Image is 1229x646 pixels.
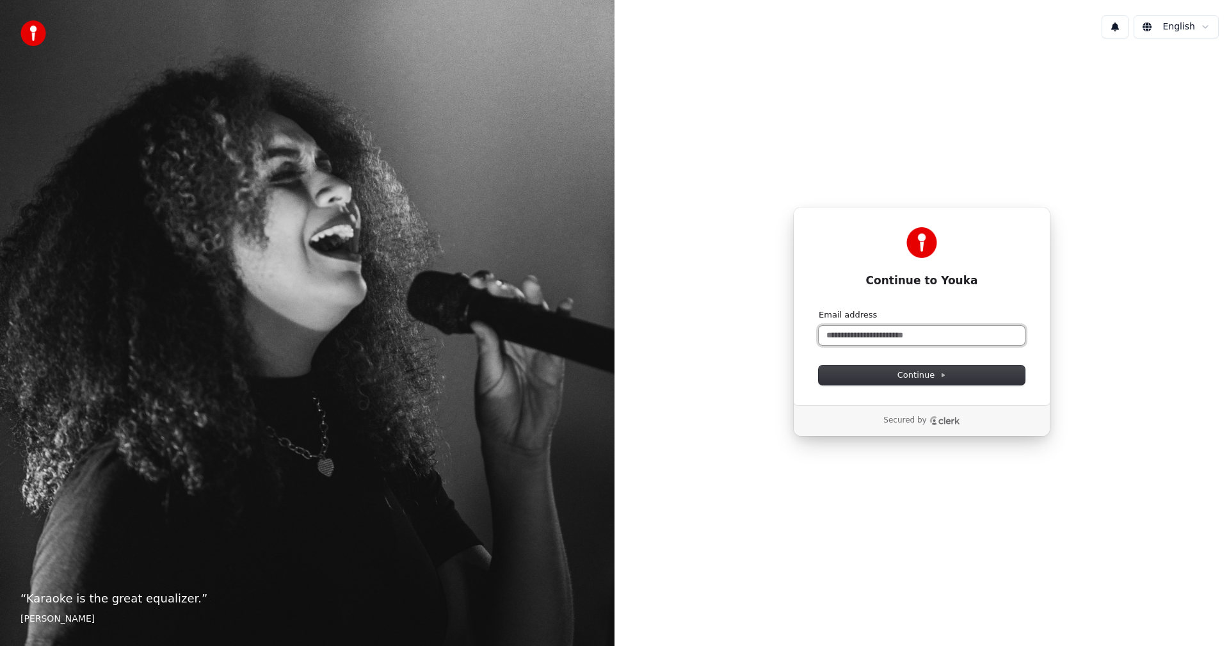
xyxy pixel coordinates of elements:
img: youka [20,20,46,46]
button: Continue [819,366,1025,385]
label: Email address [819,309,877,321]
p: “ Karaoke is the great equalizer. ” [20,590,594,608]
span: Continue [897,369,946,381]
footer: [PERSON_NAME] [20,613,594,626]
p: Secured by [883,416,926,426]
h1: Continue to Youka [819,273,1025,289]
img: Youka [906,227,937,258]
a: Clerk logo [929,416,960,425]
